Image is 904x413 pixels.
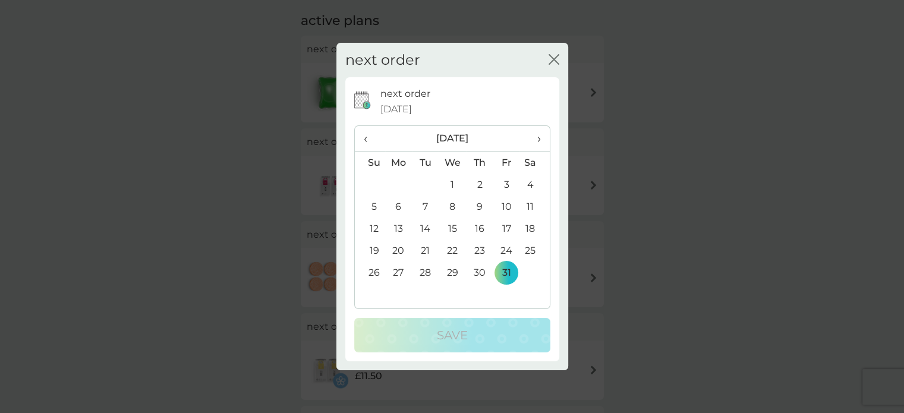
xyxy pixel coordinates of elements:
th: Su [355,152,385,174]
th: Sa [519,152,549,174]
td: 12 [355,217,385,239]
td: 17 [493,217,519,239]
th: We [439,152,466,174]
td: 18 [519,217,549,239]
td: 2 [466,174,493,196]
td: 13 [385,217,412,239]
button: Save [354,318,550,352]
th: [DATE] [385,126,520,152]
th: Fr [493,152,519,174]
th: Mo [385,152,412,174]
th: Th [466,152,493,174]
td: 31 [493,261,519,283]
td: 9 [466,196,493,217]
td: 26 [355,261,385,283]
span: ‹ [364,126,376,151]
td: 15 [439,217,466,239]
td: 14 [412,217,439,239]
td: 21 [412,239,439,261]
td: 27 [385,261,412,283]
span: › [528,126,540,151]
td: 24 [493,239,519,261]
td: 11 [519,196,549,217]
td: 5 [355,196,385,217]
td: 29 [439,261,466,283]
td: 16 [466,217,493,239]
td: 19 [355,239,385,261]
span: [DATE] [380,102,412,117]
td: 10 [493,196,519,217]
td: 3 [493,174,519,196]
td: 8 [439,196,466,217]
td: 30 [466,261,493,283]
button: close [549,54,559,67]
td: 4 [519,174,549,196]
th: Tu [412,152,439,174]
p: next order [380,86,430,102]
td: 6 [385,196,412,217]
td: 22 [439,239,466,261]
h2: next order [345,52,420,69]
p: Save [437,326,468,345]
td: 20 [385,239,412,261]
td: 7 [412,196,439,217]
td: 25 [519,239,549,261]
td: 28 [412,261,439,283]
td: 1 [439,174,466,196]
td: 23 [466,239,493,261]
